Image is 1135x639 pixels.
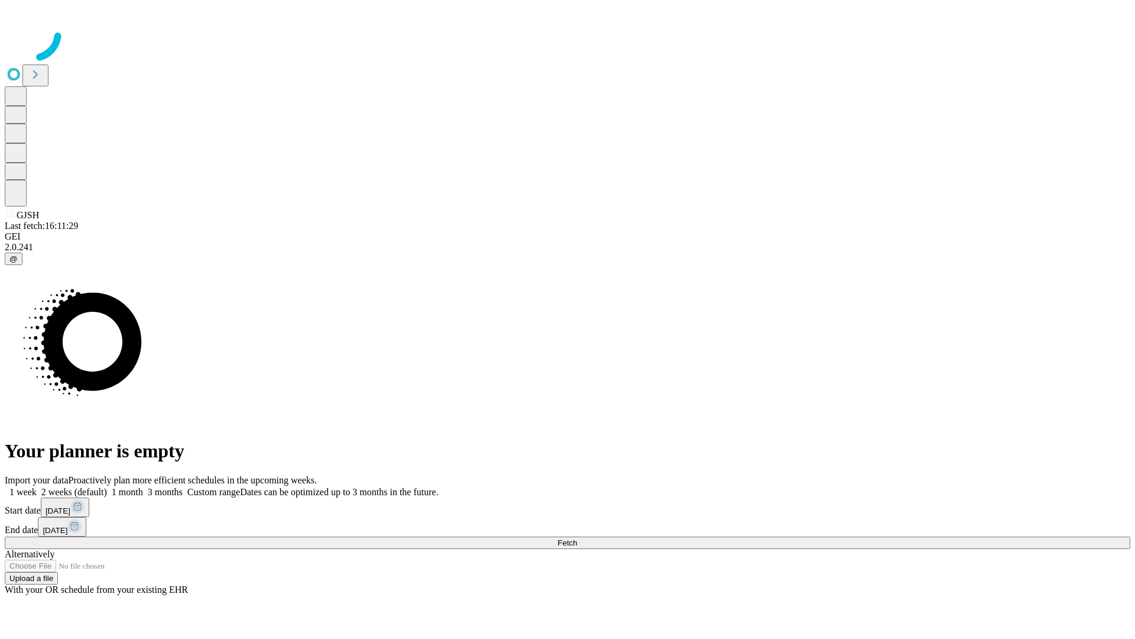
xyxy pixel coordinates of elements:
[148,487,183,497] span: 3 months
[5,572,58,585] button: Upload a file
[5,242,1130,253] div: 2.0.241
[9,487,37,497] span: 1 week
[9,254,18,263] span: @
[5,498,1130,517] div: Start date
[240,487,438,497] span: Dates can be optimized up to 3 months in the future.
[112,487,143,497] span: 1 month
[43,526,67,535] span: [DATE]
[5,440,1130,462] h1: Your planner is empty
[187,487,240,497] span: Custom range
[5,475,69,485] span: Import your data
[5,221,78,231] span: Last fetch: 16:11:29
[5,231,1130,242] div: GEI
[46,506,70,515] span: [DATE]
[5,549,54,559] span: Alternatively
[41,498,89,517] button: [DATE]
[69,475,317,485] span: Proactively plan more efficient schedules in the upcoming weeks.
[17,210,39,220] span: GJSH
[38,517,86,537] button: [DATE]
[5,537,1130,549] button: Fetch
[557,538,577,547] span: Fetch
[5,585,188,595] span: With your OR schedule from your existing EHR
[5,517,1130,537] div: End date
[41,487,107,497] span: 2 weeks (default)
[5,253,22,265] button: @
